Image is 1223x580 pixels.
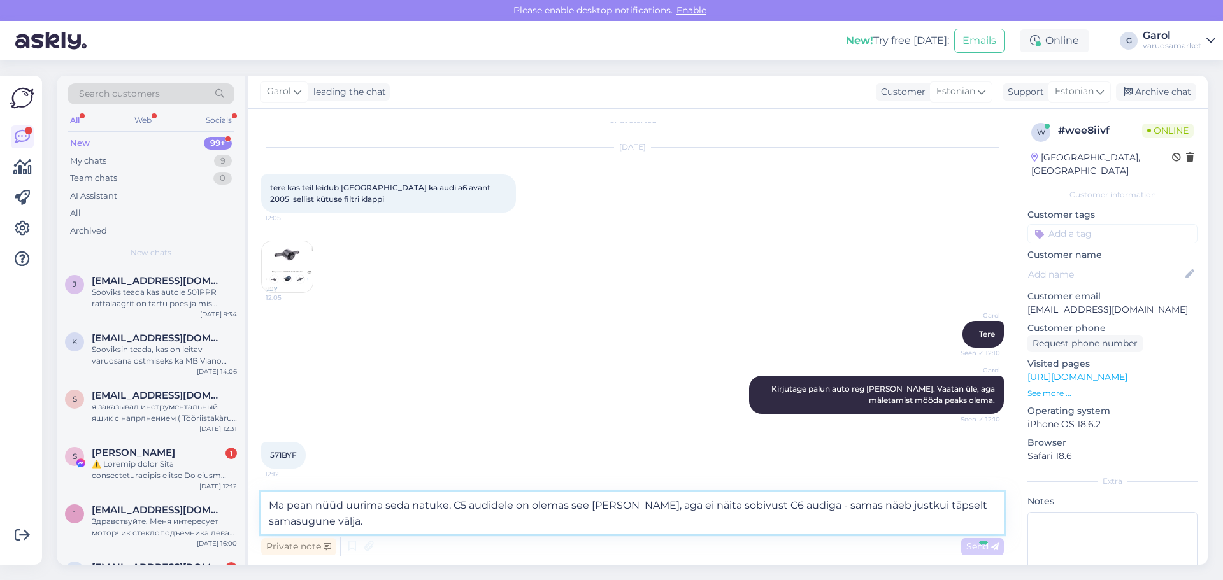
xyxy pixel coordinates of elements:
span: 1984andrei.v@gmail.com [92,504,224,516]
span: Estonian [936,85,975,99]
div: [DATE] 16:00 [197,539,237,548]
span: Garol [952,365,1000,375]
span: Garol [952,311,1000,320]
a: [URL][DOMAIN_NAME] [1027,371,1127,383]
div: [DATE] 14:06 [197,367,237,376]
span: New chats [131,247,171,258]
div: Здравствуйте. Меня интересует моторчик стеклоподъемника левая сторона. Машина ford transit custom... [92,516,237,539]
p: Customer email [1027,290,1198,303]
span: Estonian [1055,85,1094,99]
div: Socials [203,112,234,129]
span: S [73,451,77,461]
p: [EMAIL_ADDRESS][DOMAIN_NAME] [1027,303,1198,316]
span: ralftammist@gmail.com [92,562,224,573]
div: Customer [876,85,926,99]
span: s [73,394,77,404]
div: varuosamarket [1143,41,1201,51]
div: Archived [70,225,107,237]
div: Web [132,112,154,129]
b: New! [846,34,873,46]
div: Archive chat [1116,83,1196,101]
div: Customer information [1027,189,1198,201]
div: Extra [1027,476,1198,487]
p: Operating system [1027,404,1198,418]
p: iPhone OS 18.6.2 [1027,418,1198,431]
div: Sooviksin teada, kas on leitav varuosana ostmiseks ka MB Viano bussile istet, millel on ISOFIX la... [92,344,237,367]
p: Safari 18.6 [1027,449,1198,463]
div: Support [1003,85,1044,99]
div: My chats [70,155,106,167]
span: Enable [673,4,710,16]
div: [DATE] 12:31 [199,424,237,434]
span: Online [1142,124,1194,138]
span: 12:05 [265,213,313,223]
div: Sooviks teada kas autole 501PPR rattalaagrit on tartu poes ja mis hinnaga [92,286,237,309]
a: Garolvaruosamarket [1143,31,1215,51]
div: AI Assistant [70,190,117,202]
p: Customer phone [1027,322,1198,335]
div: ⚠️ Loremip dolor Sita consecteturadipis elitse Do eiusm Temp incididuntut laboreet. Dolorem aliqu... [92,458,237,481]
p: Notes [1027,495,1198,508]
div: [DATE] 9:34 [200,309,237,319]
span: jaanaloh@gmail.com [92,275,224,286]
div: All [70,207,81,220]
div: Try free [DATE]: [846,33,949,48]
button: Emails [954,29,1005,53]
div: Online [1020,29,1089,52]
p: Customer name [1027,248,1198,262]
div: 1 [225,562,237,574]
span: Kirjutage palun auto reg [PERSON_NAME]. Vaatan üle, aga mäletamist mööda peaks olema. [771,384,997,405]
div: New [70,137,90,150]
p: Customer tags [1027,208,1198,222]
div: 9 [214,155,232,167]
p: Visited pages [1027,357,1198,371]
span: stsepkin2004@bk.ru [92,390,224,401]
div: # wee8iivf [1058,123,1142,138]
div: G [1120,32,1138,50]
span: tere kas teil leidub [GEOGRAPHIC_DATA] ka audi a6 avant 2005 sellist kütuse filtri klappi [270,183,492,204]
div: [DATE] 12:12 [199,481,237,491]
input: Add a tag [1027,224,1198,243]
div: [GEOGRAPHIC_DATA], [GEOGRAPHIC_DATA] [1031,151,1172,178]
span: Seen ✓ 12:10 [952,414,1000,424]
div: [DATE] [261,141,1004,153]
div: Team chats [70,172,117,185]
div: Request phone number [1027,335,1143,352]
div: я заказывал инструментальный ящик с напрлнением ( Tööriistakäru 252-osa Högert technik) а получил... [92,401,237,424]
img: Askly Logo [10,86,34,110]
span: kaur.vaikene@gmail.com [92,332,224,344]
span: Search customers [79,87,160,101]
input: Add name [1028,267,1183,281]
span: Garol [267,85,291,99]
div: 1 [225,448,237,459]
span: w [1037,127,1045,137]
span: 12:05 [266,293,313,302]
div: 99+ [204,137,232,150]
span: 12:12 [265,469,313,479]
span: Sandra Bruno [92,447,175,458]
span: 571BYF [270,450,297,460]
div: leading the chat [308,85,386,99]
img: Attachment [262,241,313,292]
p: See more ... [1027,388,1198,399]
span: j [73,279,76,289]
p: Browser [1027,436,1198,449]
span: k [72,337,78,346]
div: All [68,112,82,129]
div: 0 [213,172,232,185]
span: 1 [73,509,76,518]
div: Garol [1143,31,1201,41]
span: Seen ✓ 12:10 [952,348,1000,358]
span: Tere [979,329,995,339]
